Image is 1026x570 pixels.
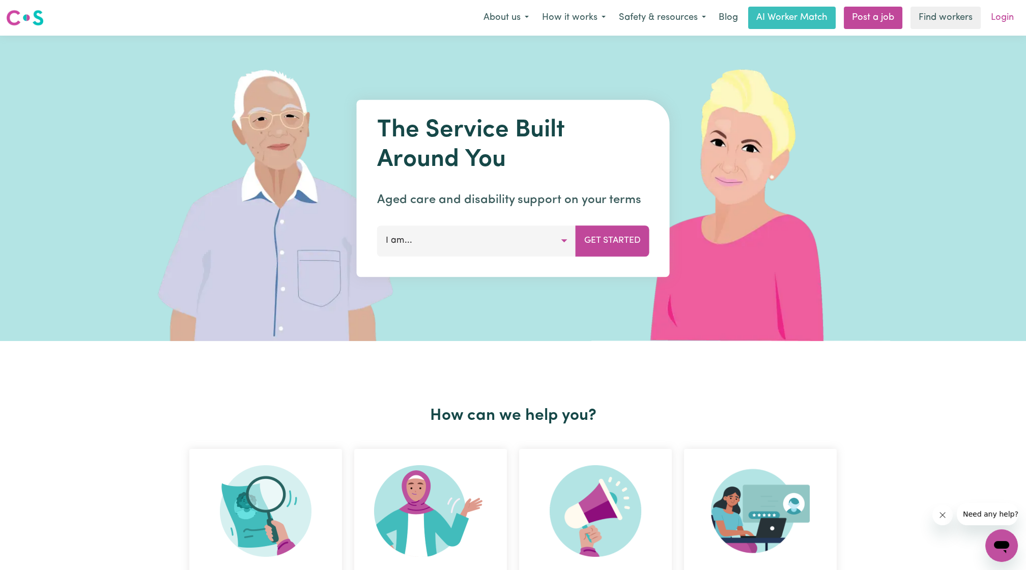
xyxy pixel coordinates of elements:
[377,191,649,209] p: Aged care and disability support on your terms
[844,7,902,29] a: Post a job
[6,6,44,30] a: Careseekers logo
[535,7,612,28] button: How it works
[6,9,44,27] img: Careseekers logo
[377,225,576,256] button: I am...
[957,503,1018,525] iframe: Message from company
[477,7,535,28] button: About us
[220,465,311,557] img: Search
[910,7,981,29] a: Find workers
[712,7,744,29] a: Blog
[932,505,953,525] iframe: Close message
[374,465,487,557] img: Become Worker
[985,529,1018,562] iframe: Button to launch messaging window
[183,406,843,425] h2: How can we help you?
[711,465,810,557] img: Provider
[985,7,1020,29] a: Login
[748,7,836,29] a: AI Worker Match
[377,116,649,175] h1: The Service Built Around You
[612,7,712,28] button: Safety & resources
[576,225,649,256] button: Get Started
[6,7,62,15] span: Need any help?
[550,465,641,557] img: Refer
